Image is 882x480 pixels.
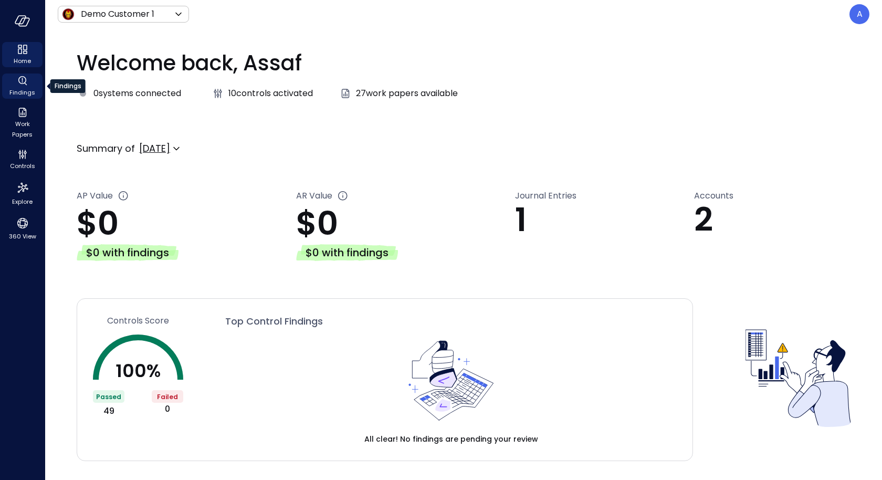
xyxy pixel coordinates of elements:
[139,140,170,158] div: [DATE]
[2,179,43,208] div: Explore
[2,147,43,172] div: Controls
[77,47,850,79] p: Welcome back, Assaf
[296,190,332,206] span: AR Value
[77,201,119,246] span: $0
[165,403,170,415] span: 0
[93,315,183,327] a: Controls Score
[62,8,75,20] img: Icon
[77,244,178,261] div: $0 with findings
[157,392,178,401] span: Failed
[296,242,516,261] a: $0 with findings
[6,119,38,140] span: Work Papers
[296,201,338,246] span: $0
[296,244,398,261] div: $0 with findings
[745,326,850,431] img: Controls
[77,141,135,155] p: Summary of
[10,161,35,171] span: Controls
[515,190,576,202] span: Journal Entries
[2,74,43,99] div: Findings
[103,405,114,418] span: 49
[77,190,113,206] span: AP Value
[9,231,36,242] span: 360 View
[115,362,161,380] p: 100 %
[81,8,154,20] p: Demo Customer 1
[93,87,181,100] span: 0 systems connected
[12,196,33,207] span: Explore
[96,392,121,401] span: Passed
[356,87,458,100] span: 27 work papers available
[9,87,35,98] span: Findings
[515,197,527,243] span: 1
[14,56,31,66] span: Home
[2,214,43,243] div: 360 View
[694,190,733,202] span: Accounts
[857,8,863,20] p: A
[339,87,458,100] a: 27work papers available
[212,87,313,100] a: 10controls activated
[225,315,323,328] span: Top Control Findings
[50,79,86,93] div: Findings
[694,202,851,238] p: 2
[364,433,538,445] span: All clear! No findings are pending your review
[2,105,43,141] div: Work Papers
[228,87,313,100] span: 10 controls activated
[77,242,296,261] a: $0 with findings
[2,42,43,67] div: Home
[849,4,869,24] div: Assaf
